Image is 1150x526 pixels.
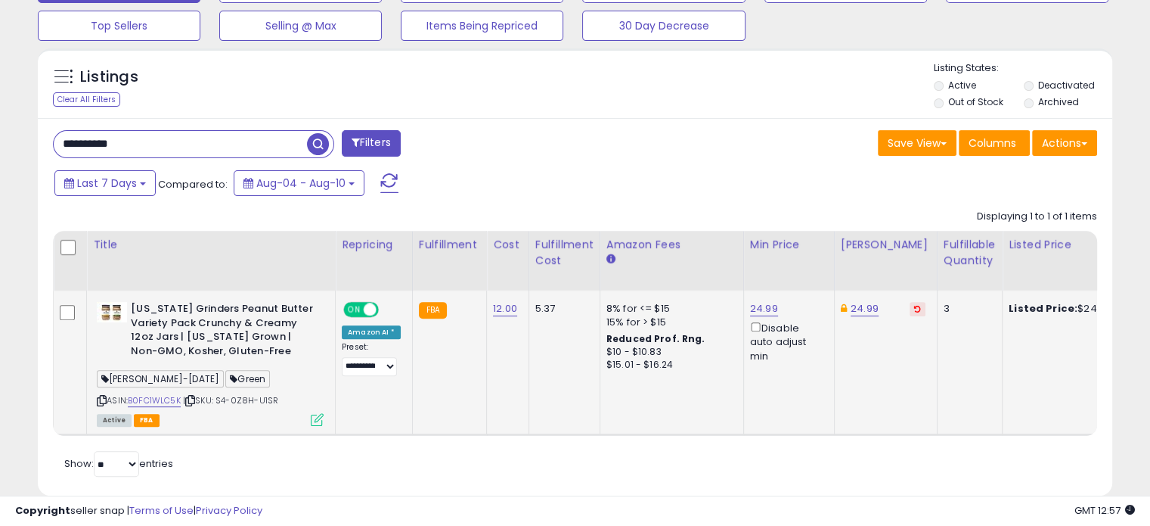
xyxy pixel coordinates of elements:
button: Filters [342,130,401,157]
div: Listed Price [1009,237,1139,253]
label: Out of Stock [948,95,1003,108]
div: Cost [493,237,522,253]
span: FBA [134,414,160,427]
button: Selling @ Max [219,11,382,41]
div: 15% for > $15 [606,316,732,329]
a: B0FC1WLC5K [128,394,181,407]
div: ASIN: [97,302,324,425]
button: 30 Day Decrease [582,11,745,41]
h5: Listings [80,67,138,88]
div: Amazon Fees [606,237,737,253]
span: Compared to: [158,177,228,191]
div: [PERSON_NAME] [841,237,931,253]
label: Active [948,79,976,92]
span: ON [345,303,364,316]
span: Show: entries [64,456,173,471]
button: Items Being Repriced [401,11,563,41]
button: Columns [959,130,1030,156]
div: 8% for <= $15 [606,302,732,316]
div: 3 [944,302,990,316]
div: Clear All Filters [53,92,120,107]
div: $10 - $10.83 [606,346,732,359]
a: 24.99 [750,301,778,316]
div: Preset: [342,342,401,376]
a: 12.00 [493,301,517,316]
label: Archived [1037,95,1078,108]
div: $15.01 - $16.24 [606,359,732,372]
div: Title [93,237,329,253]
div: Fulfillable Quantity [944,237,996,269]
div: $24.99 [1009,302,1134,316]
strong: Copyright [15,503,70,518]
div: Min Price [750,237,828,253]
small: FBA [419,302,447,319]
label: Deactivated [1037,79,1094,92]
img: 41j8bK3+5yL._SL40_.jpg [97,302,127,322]
div: Disable auto adjust min [750,319,823,363]
span: | SKU: S4-0Z8H-U1SR [183,394,278,406]
button: Top Sellers [38,11,200,41]
span: Columns [969,135,1016,151]
span: [PERSON_NAME]-[DATE] [97,370,224,387]
span: Last 7 Days [77,176,137,191]
b: Listed Price: [1009,301,1077,316]
div: 5.37 [535,302,588,316]
b: Reduced Prof. Rng. [606,332,705,345]
button: Aug-04 - Aug-10 [234,170,364,196]
span: Green [225,370,270,387]
span: 2025-08-18 12:57 GMT [1074,503,1135,518]
button: Save View [878,130,956,156]
p: Listing States: [934,61,1112,76]
span: All listings currently available for purchase on Amazon [97,414,132,427]
span: OFF [377,303,401,316]
div: Amazon AI * [342,325,401,339]
div: Repricing [342,237,406,253]
span: Aug-04 - Aug-10 [256,176,346,191]
small: Amazon Fees. [606,253,615,266]
div: Fulfillment Cost [535,237,594,269]
div: Fulfillment [419,237,480,253]
a: Privacy Policy [196,503,262,518]
button: Last 7 Days [54,170,156,196]
a: 24.99 [851,301,879,316]
b: [US_STATE] Grinders Peanut Butter Variety Pack Crunchy & Creamy 12oz Jars | [US_STATE] Grown | No... [131,302,315,362]
a: Terms of Use [129,503,194,518]
div: Displaying 1 to 1 of 1 items [977,210,1097,224]
button: Actions [1032,130,1097,156]
div: seller snap | | [15,504,262,518]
